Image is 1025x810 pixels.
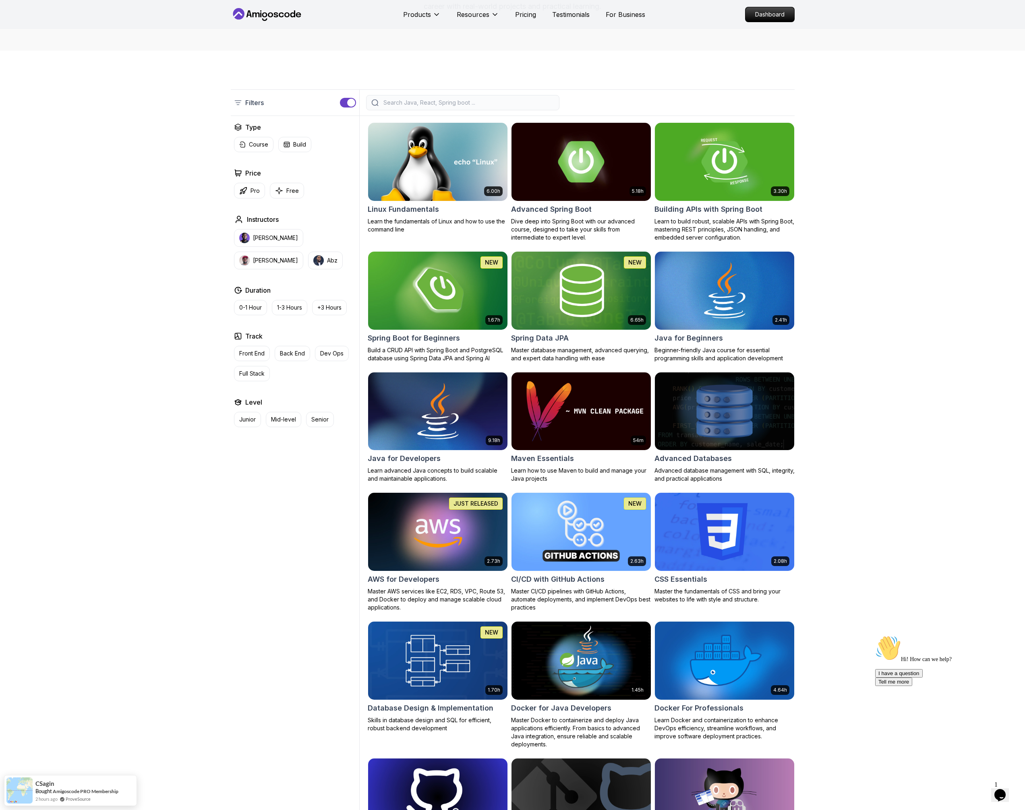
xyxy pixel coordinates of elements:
[774,558,787,564] p: 2.08h
[511,587,651,612] p: Master CI/CD pipelines with GitHub Actions, automate deployments, and implement DevOps best pract...
[453,500,498,508] p: JUST RELEASED
[872,632,1017,774] iframe: chat widget
[511,622,651,700] img: Docker for Java Developers card
[511,372,651,450] img: Maven Essentials card
[368,703,493,714] h2: Database Design & Implementation
[488,687,500,693] p: 1.70h
[234,412,261,427] button: Junior
[511,574,605,585] h2: CI/CD with GitHub Actions
[368,123,507,201] img: Linux Fundamentals card
[368,252,507,330] img: Spring Boot for Beginners card
[239,233,250,243] img: instructor img
[280,349,305,357] p: Back End
[251,187,260,195] p: Pro
[654,217,795,242] p: Learn to build robust, scalable APIs with Spring Boot, mastering REST principles, JSON handling, ...
[311,415,329,424] p: Senior
[511,346,651,362] p: Master database management, advanced querying, and expert data handling with ease
[775,317,787,323] p: 2.41h
[515,10,536,19] a: Pricing
[247,215,279,224] h2: Instructors
[488,317,500,323] p: 1.67h
[306,412,334,427] button: Senior
[245,98,264,107] p: Filters
[327,256,338,264] p: Abz
[253,234,298,242] p: [PERSON_NAME]
[403,10,441,26] button: Products
[308,252,343,269] button: instructor imgAbz
[382,99,554,107] input: Search Java, React, Spring boot ...
[511,252,651,330] img: Spring Data JPA card
[234,300,267,315] button: 0-1 Hour
[234,183,265,198] button: Pro
[487,188,500,194] p: 6.00h
[368,346,508,362] p: Build a CRUD API with Spring Boot and PostgreSQL database using Spring Data JPA and Spring AI
[488,437,500,444] p: 9.18h
[654,587,795,603] p: Master the fundamentals of CSS and bring your websites to life with style and structure.
[234,252,303,269] button: instructor img[PERSON_NAME]
[511,621,651,748] a: Docker for Java Developers card1.45hDocker for Java DevelopersMaster Docker to containerize and d...
[275,346,310,361] button: Back End
[313,255,324,266] img: instructor img
[53,788,118,794] a: Amigoscode PRO Membership
[368,122,508,233] a: Linux Fundamentals card6.00hLinux FundamentalsLearn the fundamentals of Linux and how to use the ...
[630,558,644,564] p: 2.63h
[35,788,52,794] span: Bought
[245,168,261,178] h2: Price
[368,622,507,700] img: Database Design & Implementation card
[234,229,303,247] button: instructor img[PERSON_NAME]
[511,251,651,362] a: Spring Data JPA card6.65hNEWSpring Data JPAMaster database management, advanced querying, and exp...
[253,256,298,264] p: [PERSON_NAME]
[654,703,743,714] h2: Docker For Professionals
[245,122,261,132] h2: Type
[234,137,273,152] button: Course
[606,10,645,19] a: For Business
[655,622,794,700] img: Docker For Professionals card
[234,346,270,361] button: Front End
[745,7,794,22] p: Dashboard
[552,10,590,19] a: Testimonials
[457,10,499,26] button: Resources
[368,716,508,732] p: Skills in database design and SQL for efficient, robust backend development
[368,587,508,612] p: Master AWS services like EC2, RDS, VPC, Route 53, and Docker to deploy and manage scalable cloud ...
[511,467,651,483] p: Learn how to use Maven to build and manage your Java projects
[368,372,507,450] img: Java for Developers card
[654,621,795,740] a: Docker For Professionals card4.64hDocker For ProfessionalsLearn Docker and containerization to en...
[485,258,498,267] p: NEW
[239,370,265,378] p: Full Stack
[654,574,707,585] h2: CSS Essentials
[320,349,344,357] p: Dev Ops
[286,187,299,195] p: Free
[277,304,302,312] p: 1-3 Hours
[511,333,569,344] h2: Spring Data JPA
[249,141,268,149] p: Course
[368,574,439,585] h2: AWS for Developers
[35,796,58,802] span: 2 hours ago
[3,45,40,54] button: Tell me more
[511,372,651,483] a: Maven Essentials card54mMaven EssentialsLearn how to use Maven to build and manage your Java proj...
[368,467,508,483] p: Learn advanced Java concepts to build scalable and maintainable applications.
[655,123,794,201] img: Building APIs with Spring Boot card
[632,188,644,194] p: 5.18h
[3,3,148,54] div: 👋Hi! How can we help?I have a questionTell me more
[239,415,256,424] p: Junior
[655,252,794,330] img: Java for Beginners card
[654,251,795,362] a: Java for Beginners card2.41hJava for BeginnersBeginner-friendly Java course for essential program...
[35,780,54,787] span: CSagin
[655,372,794,450] img: Advanced Databases card
[628,500,642,508] p: NEW
[66,796,91,802] a: ProveSource
[245,331,263,341] h2: Track
[3,24,80,30] span: Hi! How can we help?
[457,10,489,19] p: Resources
[271,415,296,424] p: Mid-level
[368,333,460,344] h2: Spring Boot for Beginners
[368,204,439,215] h2: Linux Fundamentals
[511,493,651,571] img: CI/CD with GitHub Actions card
[633,437,644,444] p: 54m
[511,492,651,612] a: CI/CD with GitHub Actions card2.63hNEWCI/CD with GitHub ActionsMaster CI/CD pipelines with GitHub...
[368,217,508,233] p: Learn the fundamentals of Linux and how to use the command line
[239,255,250,266] img: instructor img
[239,304,262,312] p: 0-1 Hour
